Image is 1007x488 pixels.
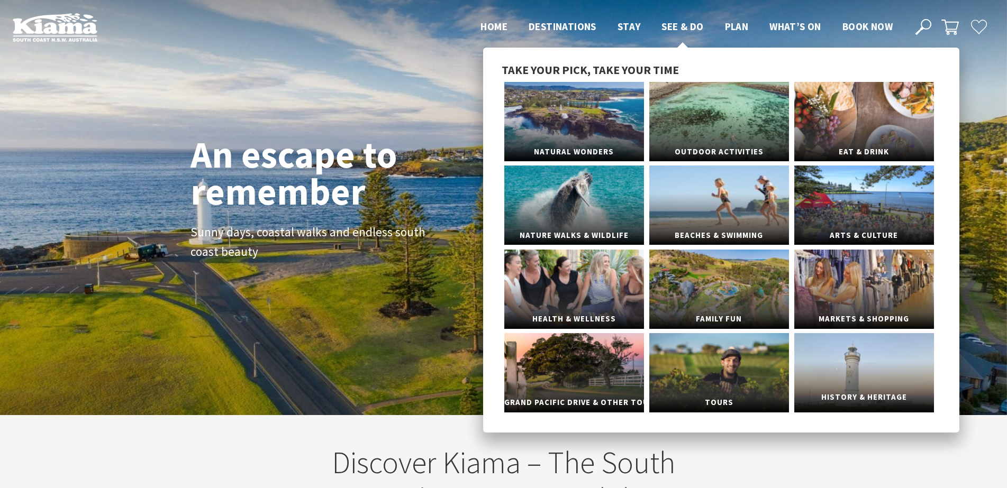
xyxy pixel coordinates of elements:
span: Plan [725,20,749,33]
span: Nature Walks & Wildlife [504,226,644,245]
img: Kiama Logo [13,13,97,42]
span: Home [480,20,507,33]
span: Take your pick, take your time [502,62,679,77]
span: Stay [618,20,641,33]
span: Family Fun [649,309,789,329]
h1: An escape to remember [190,136,482,210]
span: Arts & Culture [794,226,934,245]
span: Natural Wonders [504,142,644,162]
span: Markets & Shopping [794,309,934,329]
span: Book now [842,20,893,33]
nav: Main Menu [470,19,903,36]
span: Tours [649,393,789,412]
span: What’s On [769,20,821,33]
span: See & Do [661,20,703,33]
span: Destinations [529,20,596,33]
span: Beaches & Swimming [649,226,789,245]
span: Health & Wellness [504,309,644,329]
span: Grand Pacific Drive & Other Touring [504,393,644,412]
span: History & Heritage [794,388,934,407]
span: Outdoor Activities [649,142,789,162]
span: Eat & Drink [794,142,934,162]
p: Sunny days, coastal walks and endless south coast beauty [190,223,429,262]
